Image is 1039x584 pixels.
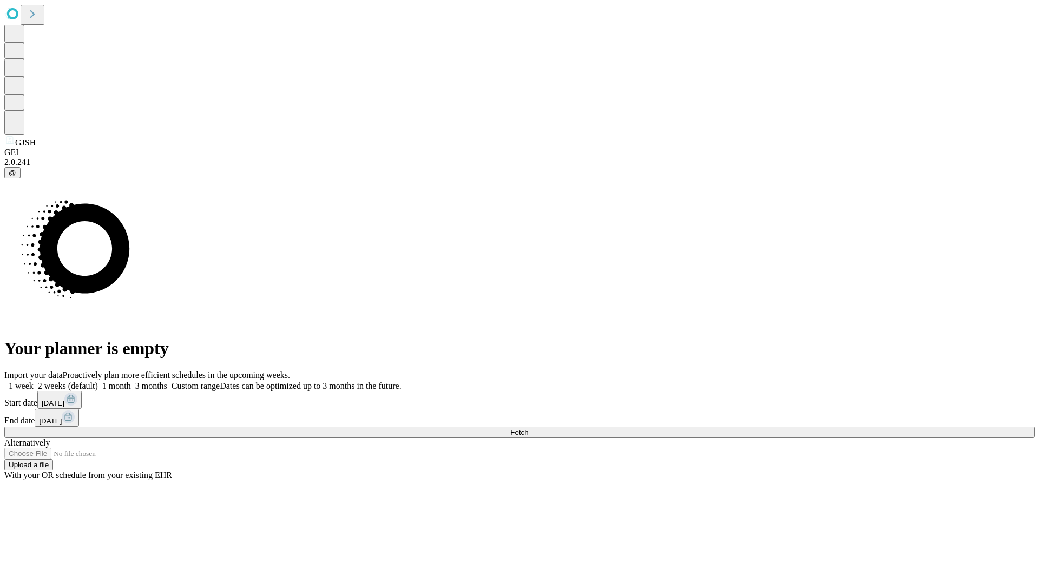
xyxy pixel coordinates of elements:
span: 1 week [9,381,34,390]
button: [DATE] [35,409,79,427]
span: @ [9,169,16,177]
h1: Your planner is empty [4,339,1035,359]
button: @ [4,167,21,178]
div: End date [4,409,1035,427]
div: 2.0.241 [4,157,1035,167]
span: [DATE] [42,399,64,407]
button: [DATE] [37,391,82,409]
span: Import your data [4,370,63,380]
div: Start date [4,391,1035,409]
span: [DATE] [39,417,62,425]
span: Alternatively [4,438,50,447]
span: Dates can be optimized up to 3 months in the future. [220,381,401,390]
span: Fetch [510,428,528,436]
span: Proactively plan more efficient schedules in the upcoming weeks. [63,370,290,380]
button: Fetch [4,427,1035,438]
span: With your OR schedule from your existing EHR [4,470,172,480]
span: 3 months [135,381,167,390]
button: Upload a file [4,459,53,470]
span: 1 month [102,381,131,390]
span: 2 weeks (default) [38,381,98,390]
div: GEI [4,148,1035,157]
span: GJSH [15,138,36,147]
span: Custom range [172,381,220,390]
